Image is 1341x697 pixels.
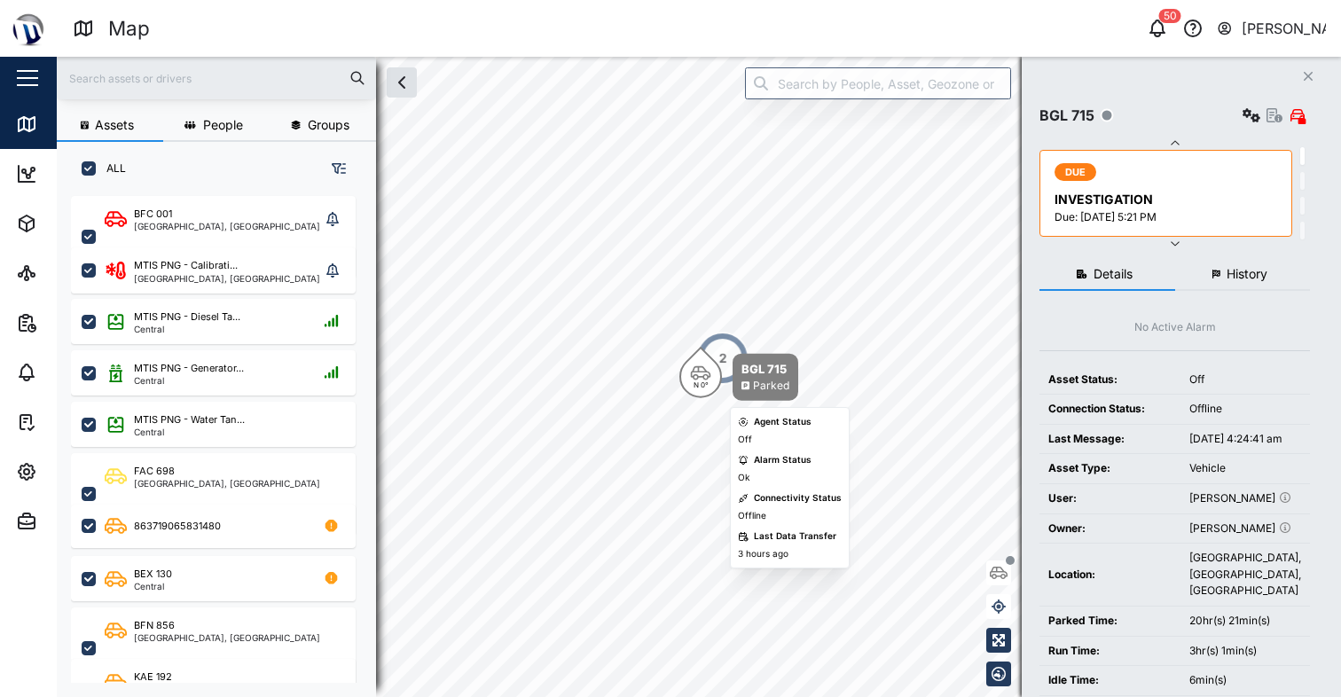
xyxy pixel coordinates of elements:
div: KAE 192 [134,670,172,685]
div: Offline [738,509,766,523]
input: Search by People, Asset, Geozone or Place [745,67,1011,99]
div: Last Message: [1048,431,1172,448]
div: BGL 715 [1039,105,1094,127]
div: Ok [738,471,749,485]
div: [GEOGRAPHIC_DATA], [GEOGRAPHIC_DATA], [GEOGRAPHIC_DATA] [1189,550,1301,599]
div: Asset Type: [1048,460,1172,477]
div: Owner: [1048,521,1172,537]
div: Run Time: [1048,643,1172,660]
div: MTIS PNG - Calibrati... [134,258,238,273]
div: Off [738,433,752,447]
label: ALL [96,161,126,176]
div: Map [108,13,150,44]
div: Off [1189,372,1301,388]
img: Main Logo [9,9,48,48]
div: 2 [718,348,726,368]
div: Central [134,376,244,385]
div: Location: [1048,567,1172,583]
div: 50 [1159,9,1181,23]
div: No Active Alarm [1134,319,1216,336]
span: DUE [1065,164,1086,180]
div: Last Data Transfer [754,529,836,544]
div: Admin [46,512,98,531]
div: [GEOGRAPHIC_DATA], [GEOGRAPHIC_DATA] [134,274,320,283]
div: Parked [753,378,789,395]
div: FAC 698 [134,464,175,479]
div: BFN 856 [134,618,175,633]
div: Idle Time: [1048,672,1172,689]
div: 863719065831480 [134,519,221,534]
div: 6min(s) [1189,672,1301,689]
div: [GEOGRAPHIC_DATA], [GEOGRAPHIC_DATA] [134,222,320,231]
div: INVESTIGATION [1055,190,1281,209]
div: Alarm Status [754,453,812,467]
div: Agent Status [754,415,812,429]
div: Map [46,114,86,134]
div: 3hr(s) 1min(s) [1189,643,1301,660]
div: Connectivity Status [754,491,842,505]
div: Sites [46,263,89,283]
div: [PERSON_NAME] [1189,521,1301,537]
div: 3 hours ago [738,547,788,561]
div: Assets [46,214,101,233]
canvas: Map [57,57,1341,697]
div: Due: [DATE] 5:21 PM [1055,209,1281,226]
div: Map marker [679,354,798,401]
span: Groups [308,119,349,131]
span: People [203,119,243,131]
div: Tasks [46,412,95,432]
div: Vehicle [1189,460,1301,477]
div: BFC 001 [134,207,172,222]
span: Assets [95,119,134,131]
div: N 0° [694,381,709,388]
div: MTIS PNG - Generator... [134,361,244,376]
div: Dashboard [46,164,126,184]
div: [PERSON_NAME] [1242,18,1327,40]
div: Parked Time: [1048,613,1172,630]
div: [GEOGRAPHIC_DATA], [GEOGRAPHIC_DATA] [134,633,320,642]
div: User: [1048,490,1172,507]
span: History [1227,268,1267,280]
div: [PERSON_NAME] [1189,490,1301,507]
div: Asset Status: [1048,372,1172,388]
div: [DATE] 4:24:41 am [1189,431,1301,448]
div: MTIS PNG - Water Tan... [134,412,245,427]
div: BGL 715 [741,360,789,378]
div: 20hr(s) 21min(s) [1189,613,1301,630]
div: Central [134,325,240,333]
div: Central [134,582,172,591]
div: BEX 130 [134,567,172,582]
button: [PERSON_NAME] [1216,16,1327,41]
div: Alarms [46,363,101,382]
div: Connection Status: [1048,401,1172,418]
div: Offline [1189,401,1301,418]
span: Details [1094,268,1133,280]
div: Reports [46,313,106,333]
div: Map marker [696,332,749,385]
div: [GEOGRAPHIC_DATA], [GEOGRAPHIC_DATA] [134,479,320,488]
input: Search assets or drivers [67,65,365,91]
div: Settings [46,462,109,482]
div: MTIS PNG - Diesel Ta... [134,309,240,325]
div: Central [134,427,245,436]
div: grid [71,190,375,683]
